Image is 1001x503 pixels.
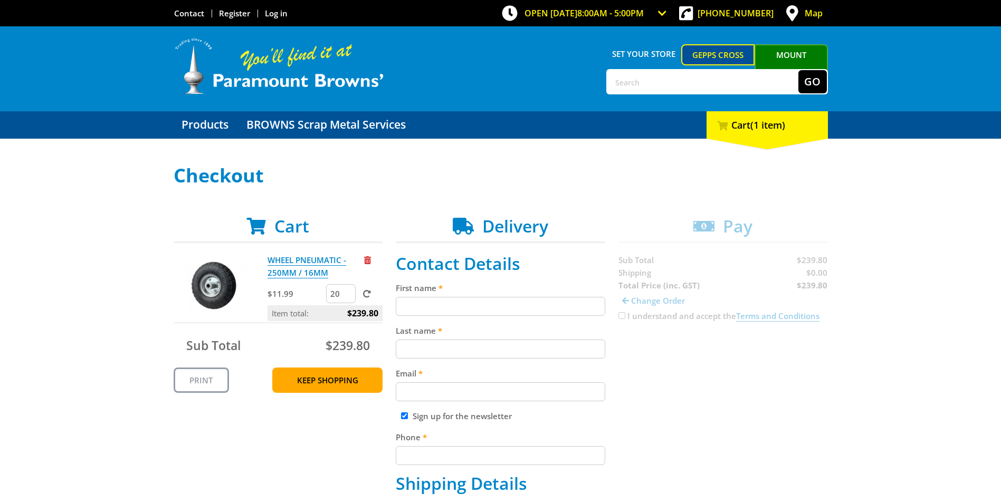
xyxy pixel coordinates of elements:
input: Search [607,70,798,93]
label: Phone [396,431,605,443]
span: (1 item) [750,119,785,131]
a: Gepps Cross [681,44,755,65]
h2: Contact Details [396,254,605,274]
a: Go to the registration page [219,8,250,18]
a: Log in [265,8,288,18]
input: Please enter your last name. [396,340,605,359]
h2: Shipping Details [396,473,605,494]
span: Delivery [482,215,548,237]
a: WHEEL PNEUMATIC - 250MM / 16MM [268,255,346,278]
h1: Checkout [174,165,828,186]
a: Go to the Products page [174,111,236,139]
span: Set your store [606,44,682,63]
div: Cart [707,111,828,139]
p: Item total: [268,305,383,321]
label: First name [396,282,605,294]
span: $239.80 [326,337,370,354]
p: $11.99 [268,287,324,300]
span: 8:00am - 5:00pm [577,7,644,19]
label: Email [396,367,605,380]
a: Mount [PERSON_NAME] [755,44,828,84]
label: Last name [396,324,605,337]
img: WHEEL PNEUMATIC - 250MM / 16MM [184,254,247,317]
button: Go [798,70,827,93]
img: Paramount Browns' [174,37,385,95]
label: Sign up for the newsletter [413,411,512,421]
input: Please enter your first name. [396,297,605,316]
input: Please enter your email address. [396,382,605,401]
a: Keep Shopping [272,367,383,393]
span: OPEN [DATE] [525,7,644,19]
a: Print [174,367,229,393]
span: Sub Total [186,337,241,354]
span: Cart [274,215,309,237]
a: Remove from cart [364,255,371,265]
input: Please enter your telephone number. [396,446,605,465]
a: Go to the Contact page [174,8,204,18]
span: $239.80 [347,305,378,321]
a: Go to the BROWNS Scrap Metal Services page [239,111,414,139]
